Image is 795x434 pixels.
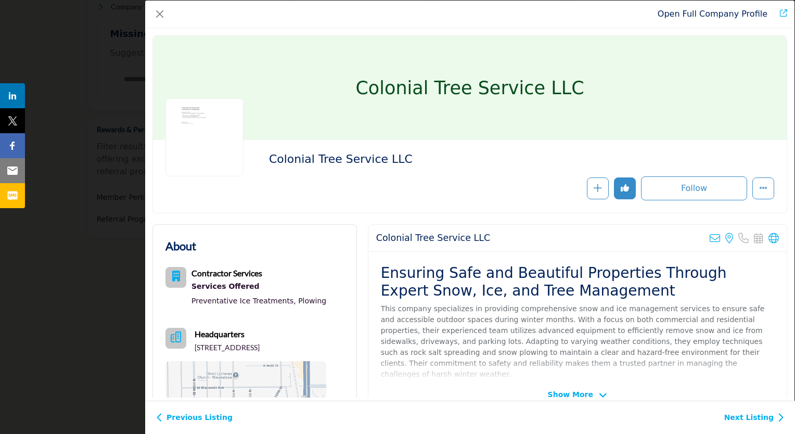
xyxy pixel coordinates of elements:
div: Services Offered refers to the specific products, assistance, or expertise a business provides to... [191,279,326,293]
h2: About [165,237,196,254]
button: Follow [641,176,747,200]
a: Next Listing [724,412,784,423]
button: More Options [752,177,774,199]
a: Redirect to colonial-tree-service-llc [773,8,787,20]
button: Redirect to login page [614,177,636,199]
button: Redirect to login page [587,177,609,199]
a: Previous Listing [156,412,233,423]
p: This company specializes in providing comprehensive snow and ice management services to ensure sa... [381,303,774,380]
button: Close [152,7,167,21]
h2: Colonial Tree Service LLC [376,233,491,244]
p: [STREET_ADDRESS] [195,342,260,353]
a: Redirect to colonial-tree-service-llc [658,9,767,19]
button: Headquarter icon [165,328,186,349]
h2: Ensuring Safe and Beautiful Properties Through Expert Snow, Ice, and Tree Management [381,264,774,299]
a: Contractor Services [191,270,262,278]
h2: Colonial Tree Service LLC [269,152,555,166]
h1: Colonial Tree Service LLC [355,36,584,140]
a: Plowing [298,297,326,305]
a: Preventative Ice Treatments, [191,297,296,305]
a: Services Offered [191,279,326,293]
img: colonial-tree-service-llc logo [165,98,243,176]
b: Contractor Services [191,268,262,278]
span: Show More [548,389,593,400]
b: Headquarters [195,328,245,340]
button: Category Icon [165,267,186,288]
